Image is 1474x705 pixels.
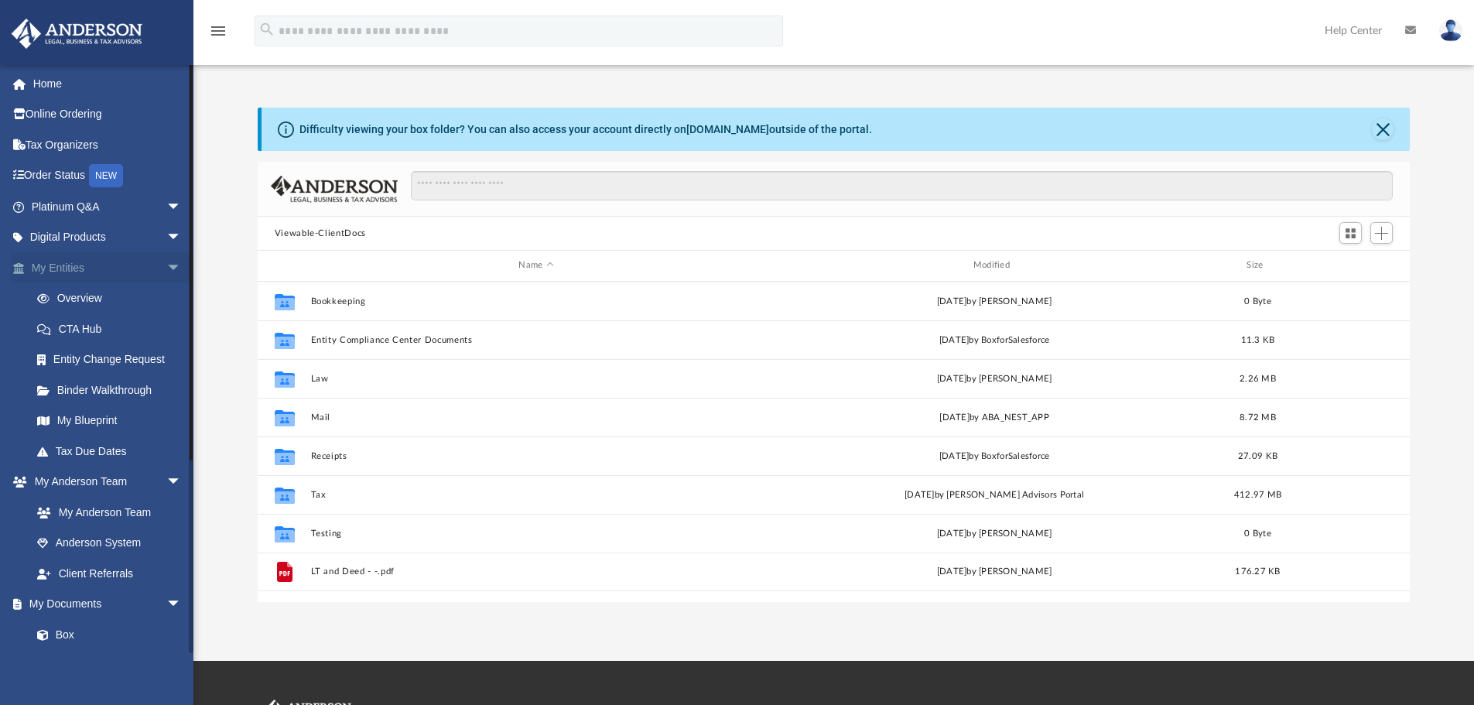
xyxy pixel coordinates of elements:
div: [DATE] by [PERSON_NAME] [768,565,1219,579]
img: User Pic [1439,19,1462,42]
a: Box [22,619,190,650]
div: id [265,258,303,272]
span: arrow_drop_down [166,191,197,223]
span: arrow_drop_down [166,467,197,498]
div: [DATE] by [PERSON_NAME] [768,526,1219,540]
button: Bookkeeping [310,296,761,306]
div: Modified [768,258,1220,272]
a: Meeting Minutes [22,650,197,681]
span: 2.26 MB [1240,374,1276,382]
button: LT and Deed - -.pdf [310,566,761,577]
a: My Entitiesarrow_drop_down [11,252,205,283]
input: Search files and folders [411,171,1393,200]
span: arrow_drop_down [166,222,197,254]
span: 27.09 KB [1238,451,1277,460]
button: Law [310,374,761,384]
span: arrow_drop_down [166,252,197,284]
button: Mail [310,412,761,423]
i: menu [209,22,227,40]
a: Entity Change Request [22,344,205,375]
div: [DATE] by [PERSON_NAME] [768,294,1219,308]
button: Switch to Grid View [1339,222,1363,244]
div: [DATE] by BoxforSalesforce [768,449,1219,463]
a: My Blueprint [22,406,197,436]
a: Online Ordering [11,99,205,130]
button: Entity Compliance Center Documents [310,335,761,345]
a: Digital Productsarrow_drop_down [11,222,205,253]
i: search [258,21,275,38]
a: Anderson System [22,528,197,559]
button: Viewable-ClientDocs [275,227,366,241]
a: Tax Organizers [11,129,205,160]
a: My Anderson Team [22,497,190,528]
a: Overview [22,283,205,314]
div: NEW [89,164,123,187]
a: Order StatusNEW [11,160,205,192]
div: id [1295,258,1404,272]
button: Receipts [310,451,761,461]
div: [DATE] by BoxforSalesforce [768,333,1219,347]
span: 0 Byte [1244,296,1271,305]
div: Name [310,258,761,272]
a: Tax Due Dates [22,436,205,467]
a: Binder Walkthrough [22,375,205,406]
a: Client Referrals [22,558,197,589]
a: My Documentsarrow_drop_down [11,589,197,620]
div: [DATE] by [PERSON_NAME] [768,371,1219,385]
span: arrow_drop_down [166,589,197,621]
div: Size [1226,258,1288,272]
button: Close [1372,118,1394,140]
a: Platinum Q&Aarrow_drop_down [11,191,205,222]
button: Add [1370,222,1394,244]
img: Anderson Advisors Platinum Portal [7,19,147,49]
span: 11.3 KB [1240,335,1274,344]
button: Tax [310,490,761,500]
button: Testing [310,529,761,539]
div: grid [258,282,1411,602]
div: [DATE] by ABA_NEST_APP [768,410,1219,424]
a: Home [11,68,205,99]
div: [DATE] by [PERSON_NAME] Advisors Portal [768,488,1219,501]
a: [DOMAIN_NAME] [686,123,769,135]
a: CTA Hub [22,313,205,344]
a: My Anderson Teamarrow_drop_down [11,467,197,498]
a: menu [209,29,227,40]
span: 8.72 MB [1240,412,1276,421]
span: 176.27 KB [1235,567,1280,576]
span: 412.97 MB [1234,490,1281,498]
span: 0 Byte [1244,529,1271,537]
div: Difficulty viewing your box folder? You can also access your account directly on outside of the p... [299,121,872,138]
